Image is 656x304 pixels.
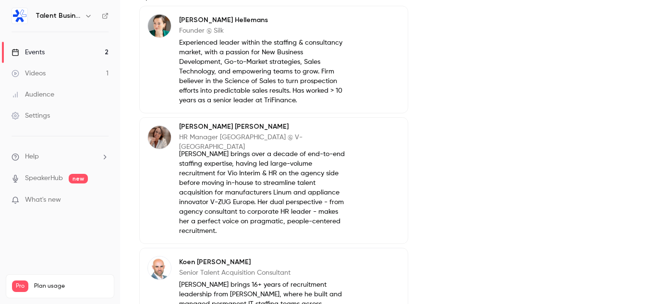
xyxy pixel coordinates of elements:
iframe: Noticeable Trigger [97,196,109,205]
span: Help [25,152,39,162]
p: Experienced leader within the staffing & consultancy market, with a passion for New Business Deve... [179,38,346,105]
img: Talent Business Partners [12,8,27,24]
div: Audience [12,90,54,99]
img: Joske Devos [148,126,171,149]
img: Hanne Hellemans [148,14,171,37]
img: Koen Van Havere [148,256,171,280]
p: Koen [PERSON_NAME] [179,257,346,267]
p: [PERSON_NAME] brings over a decade of end-to-end staffing expertise, having led large-volume recr... [179,149,346,236]
p: [PERSON_NAME] [PERSON_NAME] [179,122,346,132]
div: Hanne Hellemans[PERSON_NAME] HellemansFounder @ SilkExperienced leader within the staffing & cons... [139,6,408,113]
span: Pro [12,280,28,292]
span: Plan usage [34,282,108,290]
p: Founder @ Silk [179,26,346,36]
a: SpeakerHub [25,173,63,183]
div: Events [12,48,45,57]
div: Joske Devos[PERSON_NAME] [PERSON_NAME]HR Manager [GEOGRAPHIC_DATA] @ V-[GEOGRAPHIC_DATA][PERSON_N... [139,117,408,244]
div: Settings [12,111,50,121]
div: Videos [12,69,46,78]
span: new [69,174,88,183]
p: HR Manager [GEOGRAPHIC_DATA] @ V-[GEOGRAPHIC_DATA] [179,133,346,152]
p: [PERSON_NAME] Hellemans [179,15,346,25]
li: help-dropdown-opener [12,152,109,162]
span: What's new [25,195,61,205]
h6: Talent Business Partners [36,11,81,21]
p: Senior Talent Acquisition Consultant [179,268,346,278]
